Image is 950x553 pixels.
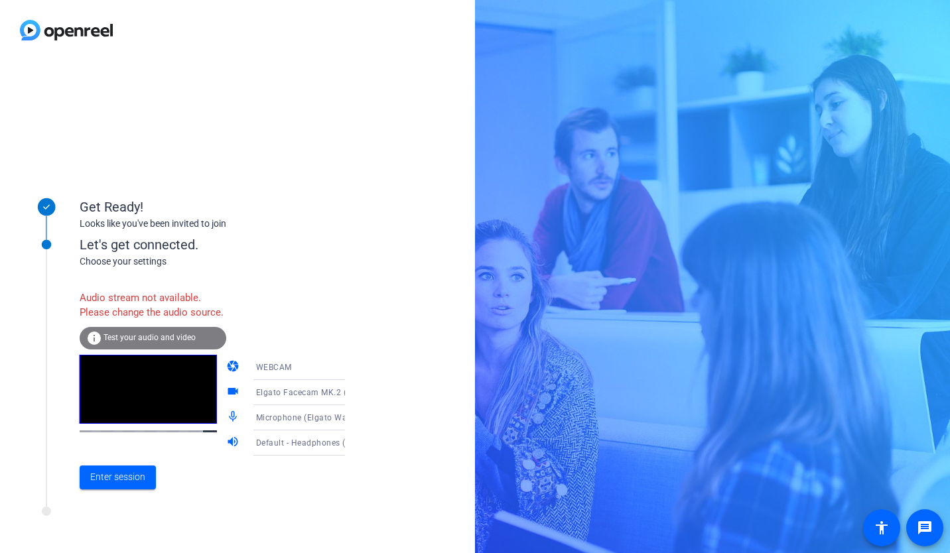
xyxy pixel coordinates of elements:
[103,333,196,342] span: Test your audio and video
[256,412,415,422] span: Microphone (Elgato Wave:3) (0fd9:0070)
[90,470,145,484] span: Enter session
[917,520,933,536] mat-icon: message
[80,255,372,269] div: Choose your settings
[256,437,453,448] span: Default - Headphones (Elgato Wave:3) (0fd9:0070)
[80,284,226,327] div: Audio stream not available. Please change the audio source.
[226,435,242,451] mat-icon: volume_up
[80,235,372,255] div: Let's get connected.
[226,385,242,400] mat-icon: videocam
[80,465,156,489] button: Enter session
[226,410,242,426] mat-icon: mic_none
[256,387,390,397] span: Elgato Facecam MK.2 (0fd9:0094)
[80,217,345,231] div: Looks like you've been invited to join
[256,363,292,372] span: WEBCAM
[226,359,242,375] mat-icon: camera
[86,330,102,346] mat-icon: info
[874,520,890,536] mat-icon: accessibility
[80,197,345,217] div: Get Ready!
